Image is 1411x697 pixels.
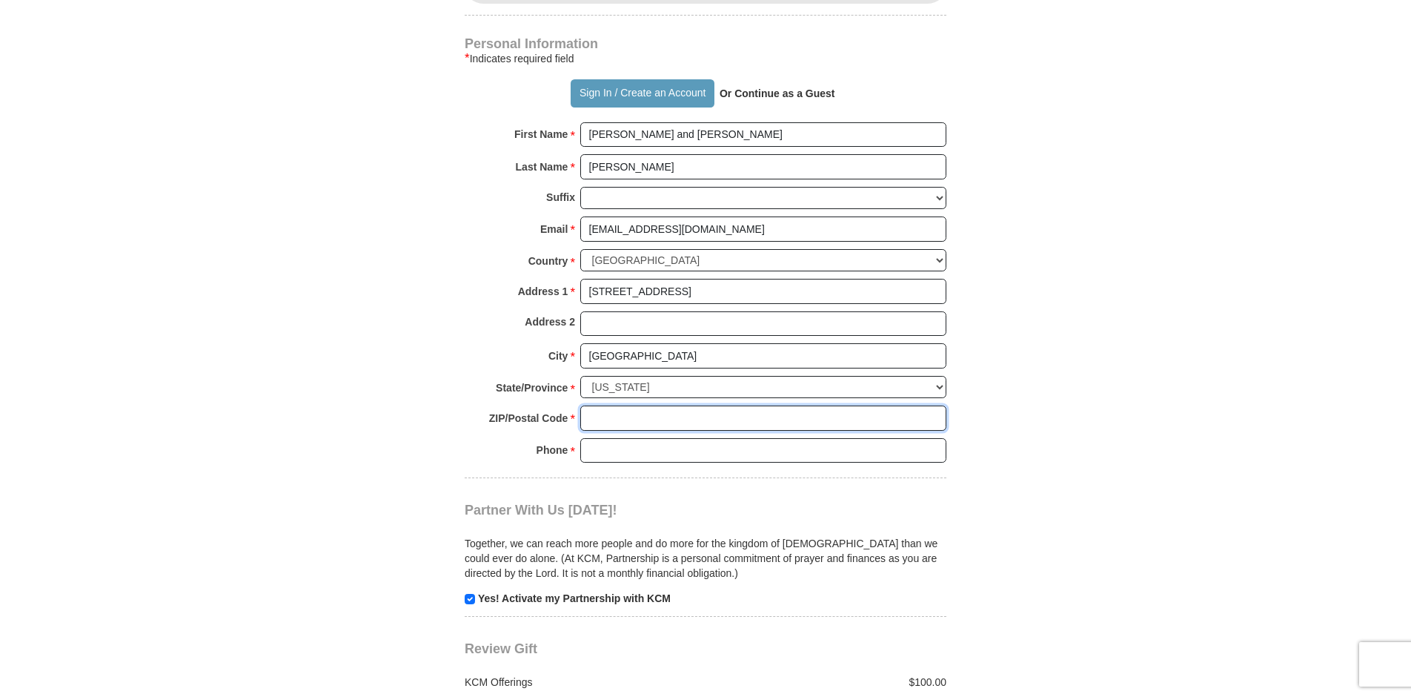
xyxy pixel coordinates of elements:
strong: Phone [537,440,568,460]
h4: Personal Information [465,38,946,50]
div: $100.00 [705,675,954,690]
p: Together, we can reach more people and do more for the kingdom of [DEMOGRAPHIC_DATA] than we coul... [465,536,946,581]
span: Review Gift [465,641,537,656]
strong: Suffix [546,187,575,208]
strong: Address 1 [518,281,568,302]
strong: City [548,346,568,366]
strong: Country [528,251,568,271]
strong: Address 2 [525,311,575,332]
div: Indicates required field [465,50,946,67]
strong: Or Continue as a Guest [720,87,835,99]
strong: Last Name [516,156,568,177]
div: KCM Offerings [457,675,706,690]
button: Sign In / Create an Account [571,79,714,108]
strong: State/Province [496,377,568,398]
strong: Yes! Activate my Partnership with KCM [478,592,671,604]
strong: First Name [514,124,568,145]
strong: ZIP/Postal Code [489,408,568,429]
strong: Email [540,219,568,240]
span: Partner With Us [DATE]! [465,503,617,518]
